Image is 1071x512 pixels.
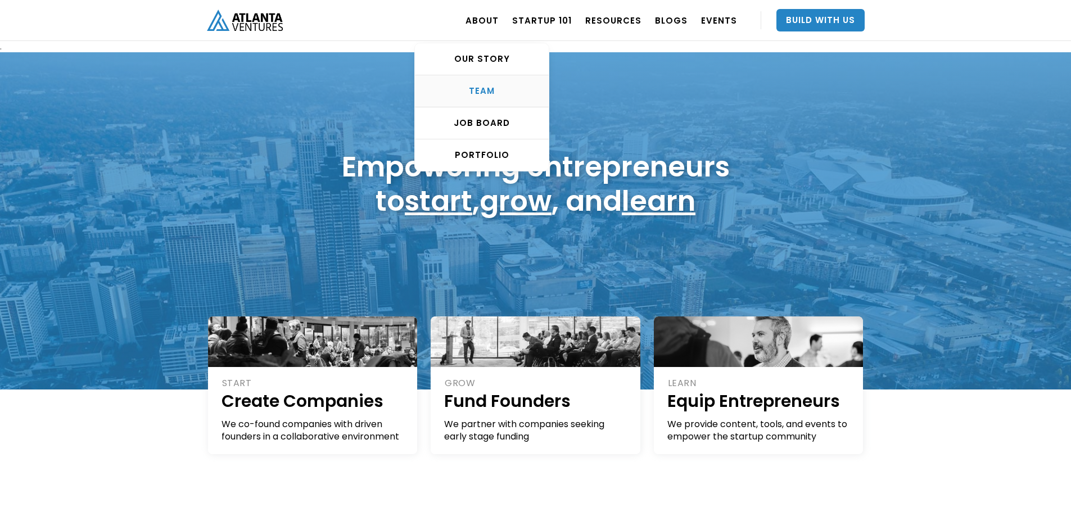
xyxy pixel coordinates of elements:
a: learn [622,181,695,221]
div: PORTFOLIO [415,149,549,161]
a: TEAM [415,75,549,107]
div: We co-found companies with driven founders in a collaborative environment [222,418,405,443]
div: We provide content, tools, and events to empower the startup community [667,418,851,443]
a: OUR STORY [415,43,549,75]
div: We partner with companies seeking early stage funding [444,418,628,443]
div: OUR STORY [415,53,549,65]
a: GROWFund FoundersWe partner with companies seeking early stage funding [431,316,640,454]
h1: Create Companies [222,389,405,413]
div: START [222,377,405,389]
a: EVENTS [701,4,737,36]
a: STARTCreate CompaniesWe co-found companies with driven founders in a collaborative environment [208,316,418,454]
h1: Empowering entrepreneurs to , , and [342,149,730,218]
a: Startup 101 [512,4,572,36]
a: Build With Us [776,9,865,31]
h1: Equip Entrepreneurs [667,389,851,413]
a: LEARNEquip EntrepreneursWe provide content, tools, and events to empower the startup community [654,316,864,454]
div: LEARN [668,377,851,389]
h1: Fund Founders [444,389,628,413]
a: Job Board [415,107,549,139]
a: PORTFOLIO [415,139,549,171]
a: start [405,181,472,221]
div: GROW [445,377,628,389]
a: BLOGS [655,4,688,36]
a: ABOUT [466,4,499,36]
div: TEAM [415,85,549,97]
div: Job Board [415,117,549,129]
a: RESOURCES [585,4,641,36]
a: grow [480,181,552,221]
